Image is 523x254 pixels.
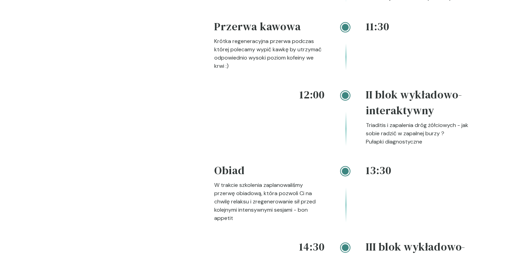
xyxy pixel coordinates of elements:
[366,162,476,178] h4: 13:30
[214,162,325,181] h4: Obiad
[366,121,476,138] p: Triaditis i zapalenia dróg żółciowych - jak sobie radzić w zapalnej burzy ?
[214,37,325,70] p: Krótka regeneracyjna przerwa podczas której polecamy wypić kawkę by utrzymać odpowiednio wysoki p...
[366,87,476,121] h4: II blok wykładowo-interaktywny
[366,138,476,146] p: Pułapki diagnostyczne
[214,87,325,103] h4: 12:00
[214,19,325,37] h4: Przerwa kawowa
[366,19,476,34] h4: 11:30
[214,181,325,222] p: W trakcie szkolenia zaplanowaliśmy przerwę obiadową, która pozwoli Ci na chwilę relaksu i zregene...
